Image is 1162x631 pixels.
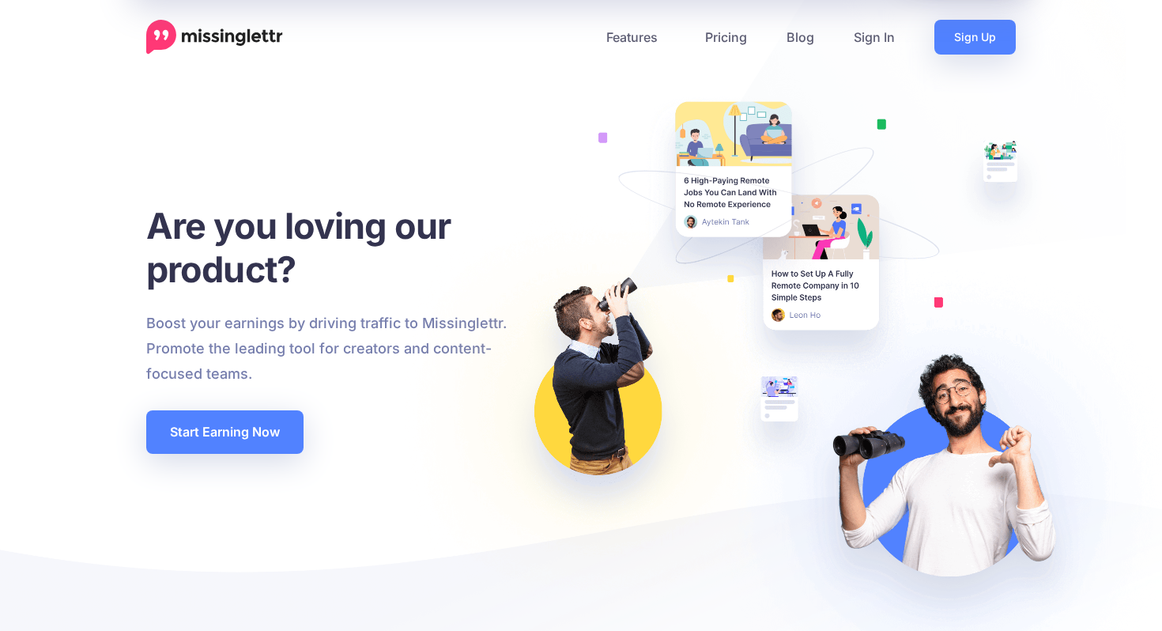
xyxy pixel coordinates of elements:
h1: Are you loving our product? [146,204,522,291]
p: Boost your earnings by driving traffic to Missinglettr. Promote the leading tool for creators and... [146,311,522,387]
a: Start Earning Now [146,410,304,454]
a: Features [587,20,685,55]
a: Pricing [685,20,767,55]
a: Blog [767,20,834,55]
a: Sign In [834,20,915,55]
a: Home [146,20,283,55]
a: Sign Up [934,20,1016,55]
